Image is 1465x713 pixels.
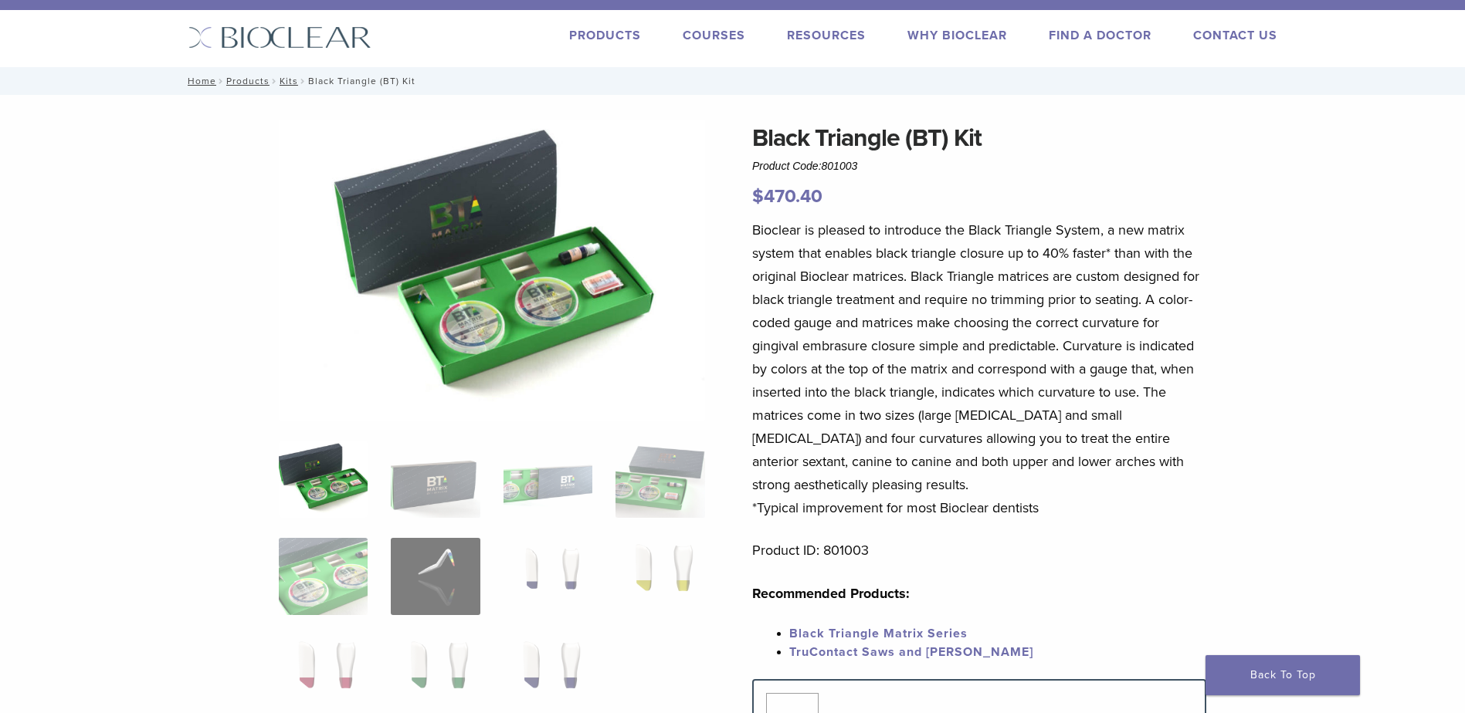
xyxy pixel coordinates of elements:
[188,26,371,49] img: Bioclear
[752,218,1206,519] p: Bioclear is pleased to introduce the Black Triangle System, a new matrix system that enables blac...
[789,626,968,641] a: Black Triangle Matrix Series
[177,67,1289,95] nav: Black Triangle (BT) Kit
[183,76,216,86] a: Home
[752,539,1206,562] p: Product ID: 801003
[1206,655,1360,695] a: Back To Top
[504,635,592,712] img: Black Triangle (BT) Kit - Image 11
[752,185,764,208] span: $
[391,441,480,518] img: Black Triangle (BT) Kit - Image 2
[279,120,705,421] img: Intro Black Triangle Kit-6 - Copy
[279,635,368,712] img: Black Triangle (BT) Kit - Image 9
[298,77,308,85] span: /
[683,28,745,43] a: Courses
[752,185,822,208] bdi: 470.40
[279,538,368,615] img: Black Triangle (BT) Kit - Image 5
[789,644,1033,660] a: TruContact Saws and [PERSON_NAME]
[752,160,857,172] span: Product Code:
[270,77,280,85] span: /
[569,28,641,43] a: Products
[1193,28,1277,43] a: Contact Us
[616,538,704,615] img: Black Triangle (BT) Kit - Image 8
[907,28,1007,43] a: Why Bioclear
[504,441,592,518] img: Black Triangle (BT) Kit - Image 3
[391,538,480,615] img: Black Triangle (BT) Kit - Image 6
[1049,28,1151,43] a: Find A Doctor
[504,538,592,615] img: Black Triangle (BT) Kit - Image 7
[787,28,866,43] a: Resources
[822,160,858,172] span: 801003
[226,76,270,86] a: Products
[216,77,226,85] span: /
[752,120,1206,157] h1: Black Triangle (BT) Kit
[279,441,368,518] img: Intro-Black-Triangle-Kit-6-Copy-e1548792917662-324x324.jpg
[616,441,704,518] img: Black Triangle (BT) Kit - Image 4
[391,635,480,712] img: Black Triangle (BT) Kit - Image 10
[752,585,910,602] strong: Recommended Products:
[280,76,298,86] a: Kits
